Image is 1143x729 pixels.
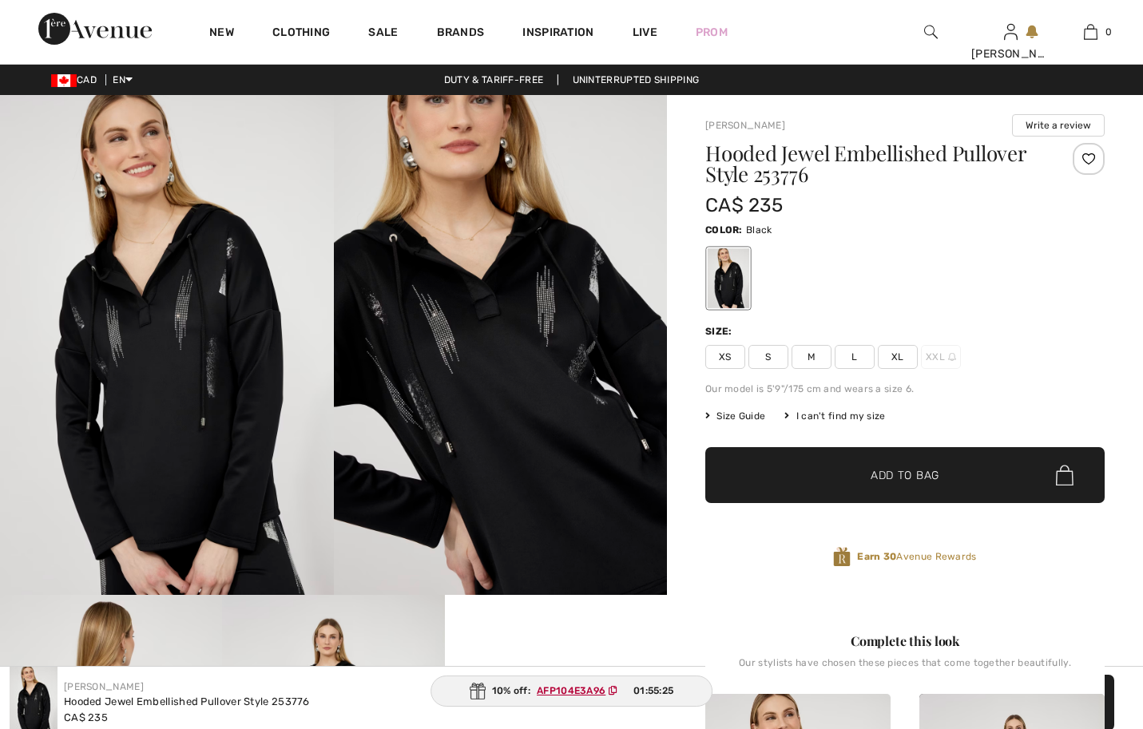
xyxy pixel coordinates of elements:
[1056,465,1074,485] img: Bag.svg
[705,447,1105,503] button: Add to Bag
[113,74,133,85] span: EN
[746,224,772,236] span: Black
[705,194,783,216] span: CA$ 235
[334,95,668,595] img: Hooded Jewel Embellished Pullover Style 253776. 2
[857,551,896,562] strong: Earn 30
[51,74,103,85] span: CAD
[878,345,918,369] span: XL
[705,324,736,339] div: Size:
[696,24,728,41] a: Prom
[792,345,831,369] span: M
[705,409,765,423] span: Size Guide
[871,467,939,484] span: Add to Bag
[272,26,330,42] a: Clothing
[437,26,485,42] a: Brands
[368,26,398,42] a: Sale
[924,22,938,42] img: search the website
[633,24,657,41] a: Live
[1084,22,1097,42] img: My Bag
[431,676,713,707] div: 10% off:
[948,353,956,361] img: ring-m.svg
[705,224,743,236] span: Color:
[537,685,605,696] ins: AFP104E3A96
[1004,22,1018,42] img: My Info
[1012,114,1105,137] button: Write a review
[470,683,486,699] img: Gift.svg
[833,546,851,568] img: Avenue Rewards
[921,345,961,369] span: XXL
[522,26,593,42] span: Inspiration
[748,345,788,369] span: S
[64,694,310,710] div: Hooded Jewel Embellished Pullover Style 253776
[1004,24,1018,39] a: Sign In
[64,681,144,692] a: [PERSON_NAME]
[38,13,152,45] img: 1ère Avenue
[835,345,875,369] span: L
[705,345,745,369] span: XS
[705,120,785,131] a: [PERSON_NAME]
[445,595,667,706] video: Your browser does not support the video tag.
[705,143,1038,184] h1: Hooded Jewel Embellished Pullover Style 253776
[971,46,1050,62] div: [PERSON_NAME]
[64,711,108,723] span: CA$ 235
[209,26,234,42] a: New
[1105,25,1112,39] span: 0
[857,549,976,564] span: Avenue Rewards
[708,248,749,308] div: Black
[1051,22,1129,42] a: 0
[705,632,1105,651] div: Complete this look
[784,409,885,423] div: I can't find my size
[705,657,1105,681] div: Our stylists have chosen these pieces that come together beautifully.
[705,382,1105,396] div: Our model is 5'9"/175 cm and wears a size 6.
[633,683,673,698] span: 01:55:25
[51,74,77,87] img: Canadian Dollar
